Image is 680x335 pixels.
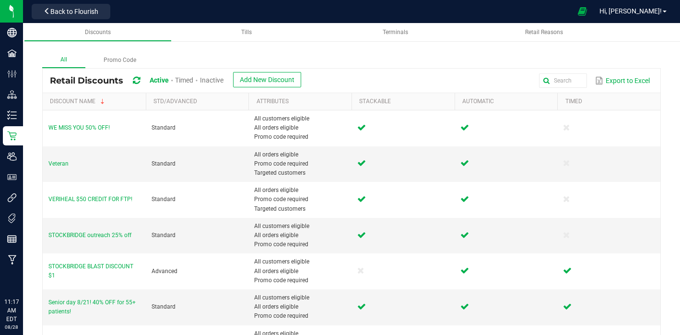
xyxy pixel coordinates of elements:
[7,234,17,244] inline-svg: Reports
[152,232,176,239] span: Standard
[7,152,17,161] inline-svg: Users
[153,98,245,106] a: Std/AdvancedSortable
[254,222,346,231] span: All customers eligible
[462,98,554,106] a: AutomaticSortable
[85,29,111,36] span: Discounts
[99,98,106,106] span: Sortable
[7,48,17,58] inline-svg: Facilities
[152,160,176,167] span: Standard
[7,172,17,182] inline-svg: User Roles
[48,160,69,167] span: Veteran
[254,231,346,240] span: All orders eligible
[152,268,177,275] span: Advanced
[4,323,19,331] p: 08/28
[565,98,657,106] a: TimedSortable
[48,232,131,239] span: STOCKBRIDGE outreach 25% off
[152,124,176,131] span: Standard
[7,214,17,223] inline-svg: Tags
[152,196,176,203] span: Standard
[254,150,346,159] span: All orders eligible
[539,73,587,88] input: Search
[7,110,17,120] inline-svg: Inventory
[150,76,169,84] span: Active
[48,124,110,131] span: WE MISS YOU 50% OFF!
[599,7,662,15] span: Hi, [PERSON_NAME]!
[7,255,17,264] inline-svg: Manufacturing
[254,168,346,178] span: Targeted customers
[254,293,346,302] span: All customers eligible
[32,4,110,19] button: Back to Flourish
[254,204,346,214] span: Targeted customers
[254,195,346,204] span: Promo code required
[7,28,17,37] inline-svg: Company
[4,298,19,323] p: 11:17 AM EDT
[383,29,408,36] span: Terminals
[254,276,346,285] span: Promo code required
[254,186,346,195] span: All orders eligible
[50,8,98,15] span: Back to Flourish
[254,240,346,249] span: Promo code required
[254,132,346,142] span: Promo code required
[200,76,223,84] span: Inactive
[233,72,301,87] button: Add New Discount
[28,257,40,268] iframe: Resource center unread badge
[7,69,17,79] inline-svg: Configuration
[359,98,451,106] a: StackableSortable
[7,131,17,141] inline-svg: Retail
[525,29,563,36] span: Retail Reasons
[254,311,346,321] span: Promo code required
[48,299,136,315] span: Senior day 8/21! 40% OFF for 55+ patients!
[175,76,193,84] span: Timed
[48,196,132,203] span: VERIHEAL $50 CREDIT FOR FTP!
[42,52,85,68] label: All
[241,29,252,36] span: Tills
[240,76,294,84] span: Add New Discount
[257,98,348,106] a: AttributesSortable
[10,258,38,287] iframe: Resource center
[254,159,346,168] span: Promo code required
[7,90,17,99] inline-svg: Distribution
[50,72,308,90] div: Retail Discounts
[254,267,346,276] span: All orders eligible
[254,123,346,132] span: All orders eligible
[254,302,346,311] span: All orders eligible
[7,193,17,203] inline-svg: Integrations
[48,263,133,279] span: STOCKBRIDGE BLAST DISCOUNT $1
[572,2,593,21] span: Open Ecommerce Menu
[50,98,142,106] a: Discount NameSortable
[254,114,346,123] span: All customers eligible
[254,257,346,266] span: All customers eligible
[85,53,154,68] label: Promo Code
[593,72,652,89] button: Export to Excel
[152,303,176,310] span: Standard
